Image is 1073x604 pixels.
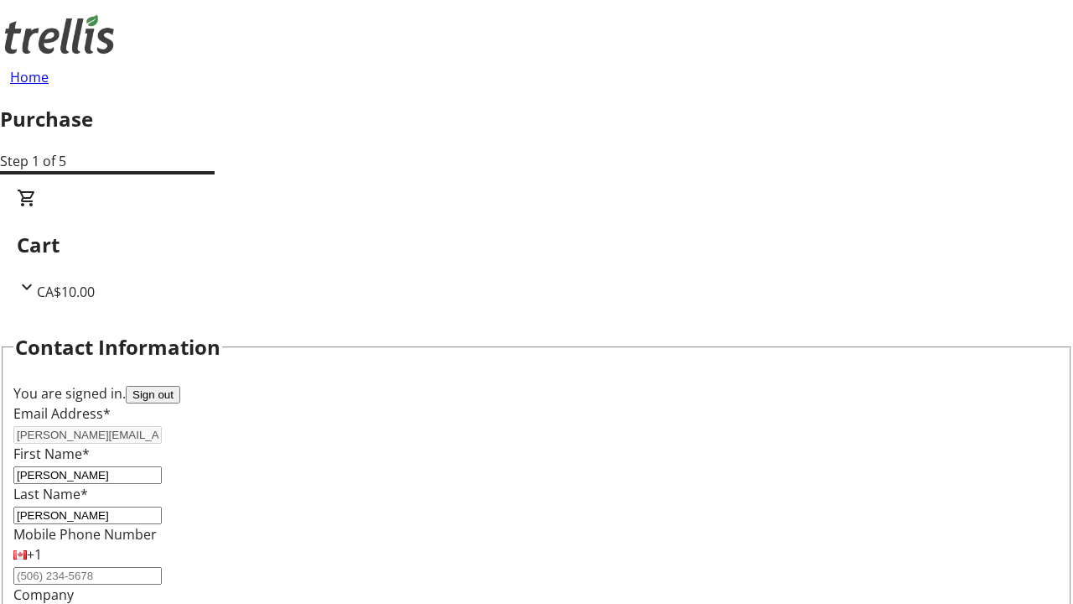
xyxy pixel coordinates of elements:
span: CA$10.00 [37,283,95,301]
input: (506) 234-5678 [13,567,162,585]
div: CartCA$10.00 [17,188,1056,302]
button: Sign out [126,386,180,404]
label: Mobile Phone Number [13,525,157,544]
h2: Cart [17,230,1056,260]
label: Last Name* [13,485,88,503]
div: You are signed in. [13,383,1060,404]
label: First Name* [13,445,90,463]
h2: Contact Information [15,332,220,362]
label: Email Address* [13,404,111,423]
label: Company [13,586,74,604]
